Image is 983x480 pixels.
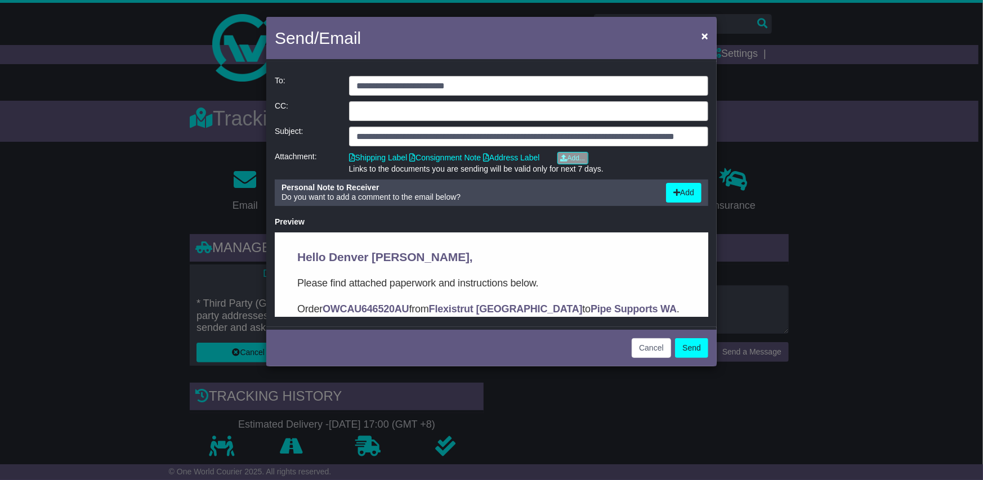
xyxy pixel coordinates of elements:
[23,69,411,116] p: Order from to . In this email you’ll find important information about your order, and what you ne...
[269,127,343,146] div: Subject:
[269,101,343,121] div: CC:
[666,183,701,203] button: Add
[48,71,134,82] strong: OWCAU646520AU
[275,25,361,51] h4: Send/Email
[275,217,708,227] div: Preview
[409,153,481,162] a: Consignment Note
[269,152,343,174] div: Attachment:
[276,183,660,203] div: Do you want to add a comment to the email below?
[632,338,671,358] button: Cancel
[349,153,408,162] a: Shipping Label
[23,43,411,59] p: Please find attached paperwork and instructions below.
[316,71,402,82] strong: Pipe Supports WA
[349,164,708,174] div: Links to the documents you are sending will be valid only for next 7 days.
[675,338,708,358] button: Send
[154,71,308,82] strong: Flexistrut [GEOGRAPHIC_DATA]
[696,24,714,47] button: Close
[483,153,540,162] a: Address Label
[557,152,588,164] a: Add...
[23,18,198,31] span: Hello Denver [PERSON_NAME],
[701,29,708,42] span: ×
[282,183,655,192] div: Personal Note to Receiver
[269,76,343,96] div: To:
